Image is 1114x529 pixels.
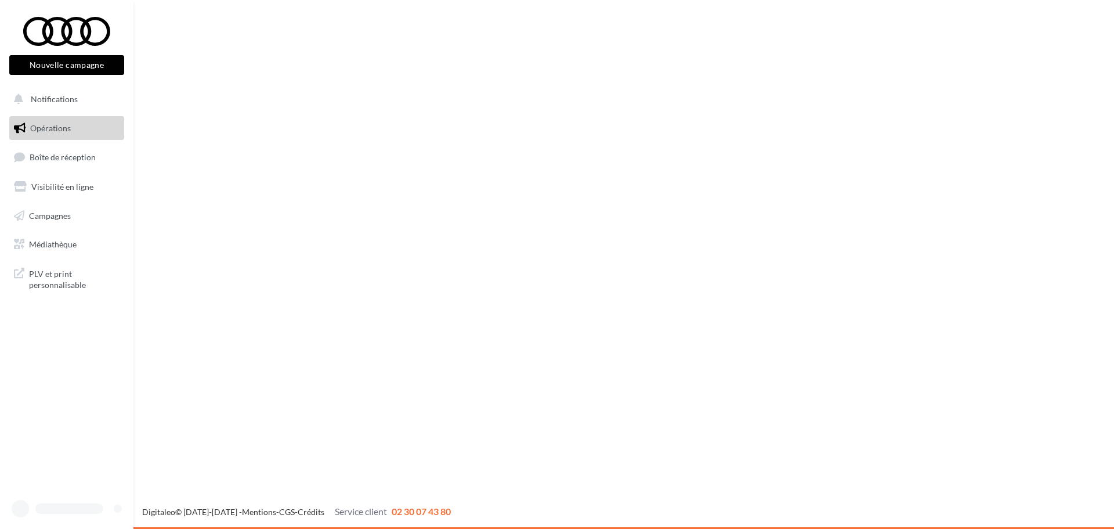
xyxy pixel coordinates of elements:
a: Boîte de réception [7,145,126,170]
a: CGS [279,507,295,517]
a: Visibilité en ligne [7,175,126,199]
a: Opérations [7,116,126,141]
a: Médiathèque [7,232,126,257]
span: © [DATE]-[DATE] - - - [142,507,451,517]
span: Campagnes [29,210,71,220]
span: 02 30 07 43 80 [392,506,451,517]
a: Digitaleo [142,507,175,517]
span: Service client [335,506,387,517]
span: Visibilité en ligne [31,182,93,192]
span: Notifications [31,94,78,104]
button: Nouvelle campagne [9,55,124,75]
a: Crédits [298,507,324,517]
button: Notifications [7,87,122,111]
span: Boîte de réception [30,152,96,162]
a: Mentions [242,507,276,517]
span: Opérations [30,123,71,133]
a: Campagnes [7,204,126,228]
a: PLV et print personnalisable [7,261,126,296]
span: Médiathèque [29,239,77,249]
span: PLV et print personnalisable [29,266,120,291]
